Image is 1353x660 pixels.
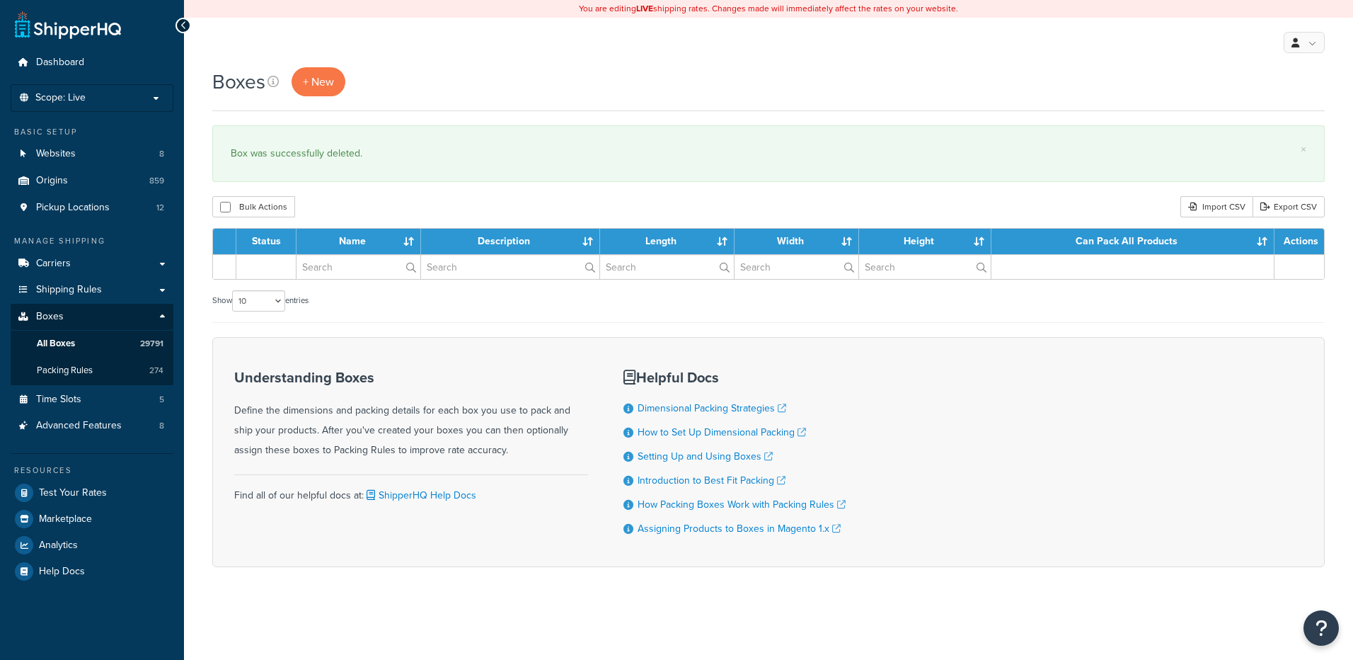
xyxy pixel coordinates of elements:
[600,229,735,254] th: Length
[11,387,173,413] li: Time Slots
[11,126,173,138] div: Basic Setup
[159,420,164,432] span: 8
[232,290,285,312] select: Showentries
[1274,229,1324,254] th: Actions
[638,473,785,488] a: Introduction to Best Fit Packing
[156,202,164,214] span: 12
[149,175,164,187] span: 859
[36,394,81,406] span: Time Slots
[37,338,75,350] span: All Boxes
[11,506,173,532] a: Marketplace
[11,168,173,194] a: Origins 859
[37,365,93,377] span: Packing Rules
[212,290,309,312] label: Show entries
[11,50,173,76] a: Dashboard
[292,67,345,96] a: + New
[11,195,173,221] a: Pickup Locations 12
[11,168,173,194] li: Origins
[11,358,173,384] a: Packing Rules 274
[1303,610,1339,646] button: Open Resource Center
[234,474,588,506] div: Find all of our helpful docs at:
[11,413,173,439] li: Advanced Features
[296,255,420,279] input: Search
[11,533,173,558] a: Analytics
[623,370,846,385] h3: Helpful Docs
[36,420,122,432] span: Advanced Features
[11,559,173,584] a: Help Docs
[11,195,173,221] li: Pickup Locations
[231,144,1306,164] div: Box was successfully deleted.
[236,229,296,254] th: Status
[36,258,71,270] span: Carriers
[11,331,173,357] a: All Boxes 29791
[1301,144,1306,155] a: ×
[11,277,173,303] a: Shipping Rules
[303,74,334,90] span: + New
[36,175,68,187] span: Origins
[735,229,859,254] th: Width
[36,202,110,214] span: Pickup Locations
[39,540,78,552] span: Analytics
[39,513,92,525] span: Marketplace
[11,413,173,439] a: Advanced Features 8
[638,401,786,416] a: Dimensional Packing Strategies
[140,338,163,350] span: 29791
[600,255,734,279] input: Search
[11,304,173,330] a: Boxes
[11,141,173,167] a: Websites 8
[1253,196,1325,217] a: Export CSV
[991,229,1274,254] th: Can Pack All Products
[36,311,64,323] span: Boxes
[421,229,600,254] th: Description
[159,394,164,406] span: 5
[149,365,163,377] span: 274
[11,387,173,413] a: Time Slots 5
[212,68,265,96] h1: Boxes
[1180,196,1253,217] div: Import CSV
[11,331,173,357] li: All Boxes
[638,449,773,464] a: Setting Up and Using Boxes
[234,370,588,385] h3: Understanding Boxes
[234,370,588,460] div: Define the dimensions and packing details for each box you use to pack and ship your products. Af...
[638,497,846,512] a: How Packing Boxes Work with Packing Rules
[36,148,76,160] span: Websites
[39,487,107,499] span: Test Your Rates
[15,11,121,39] a: ShipperHQ Home
[11,141,173,167] li: Websites
[636,2,653,15] b: LIVE
[296,229,421,254] th: Name
[11,465,173,477] div: Resources
[35,92,86,104] span: Scope: Live
[638,521,841,536] a: Assigning Products to Boxes in Magento 1.x
[638,425,806,440] a: How to Set Up Dimensional Packing
[11,251,173,277] a: Carriers
[212,196,295,217] button: Bulk Actions
[421,255,599,279] input: Search
[859,255,991,279] input: Search
[11,358,173,384] li: Packing Rules
[735,255,858,279] input: Search
[36,284,102,296] span: Shipping Rules
[36,57,84,69] span: Dashboard
[11,480,173,506] a: Test Your Rates
[11,304,173,385] li: Boxes
[39,566,85,578] span: Help Docs
[364,488,476,503] a: ShipperHQ Help Docs
[859,229,991,254] th: Height
[159,148,164,160] span: 8
[11,235,173,247] div: Manage Shipping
